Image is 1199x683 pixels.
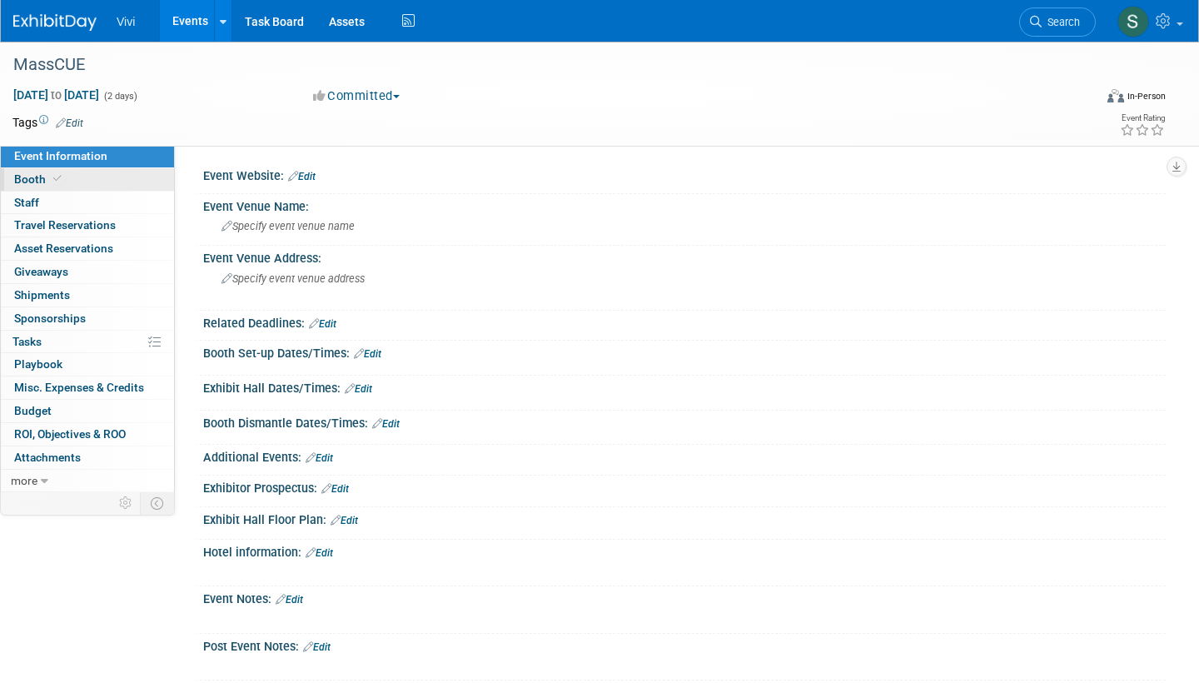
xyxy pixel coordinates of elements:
img: Format-Inperson.png [1107,89,1124,102]
div: Event Venue Name: [203,194,1166,215]
span: Staff [14,196,39,209]
div: Related Deadlines: [203,311,1166,332]
span: Specify event venue address [221,272,365,285]
td: Tags [12,114,83,131]
a: Travel Reservations [1,214,174,237]
img: Sara Membreno [1117,6,1149,37]
button: Committed [307,87,406,105]
a: Attachments [1,446,174,469]
a: Budget [1,400,174,422]
div: Event Website: [203,163,1166,185]
span: Budget [14,404,52,417]
a: Booth [1,168,174,191]
a: Sponsorships [1,307,174,330]
span: Tasks [12,335,42,348]
a: Edit [56,117,83,129]
img: ExhibitDay [13,14,97,31]
div: MassCUE [7,50,1067,80]
div: Event Venue Address: [203,246,1166,267]
span: Asset Reservations [14,242,113,255]
div: Booth Dismantle Dates/Times: [203,411,1166,432]
a: Edit [306,547,333,559]
a: more [1,470,174,492]
a: Event Information [1,145,174,167]
div: Hotel information: [203,540,1166,561]
td: Toggle Event Tabs [141,492,175,514]
a: Edit [372,418,400,430]
a: Staff [1,192,174,214]
div: Event Rating [1120,114,1165,122]
div: Exhibit Hall Floor Plan: [203,507,1166,529]
a: Edit [321,483,349,495]
a: Edit [309,318,336,330]
a: Edit [354,348,381,360]
span: Playbook [14,357,62,371]
a: ROI, Objectives & ROO [1,423,174,446]
a: Shipments [1,284,174,307]
td: Personalize Event Tab Strip [112,492,141,514]
div: Event Format [994,87,1166,112]
a: Edit [276,594,303,606]
span: (2 days) [102,91,137,102]
span: Attachments [14,451,81,464]
i: Booth reservation complete [53,174,62,183]
span: more [11,474,37,487]
span: to [48,88,64,102]
span: Event Information [14,149,107,162]
span: Specify event venue name [221,220,355,232]
a: Edit [345,383,372,395]
span: Travel Reservations [14,218,116,232]
a: Edit [303,641,331,653]
a: Asset Reservations [1,237,174,260]
a: Giveaways [1,261,174,283]
a: Search [1019,7,1096,37]
div: In-Person [1127,90,1166,102]
a: Tasks [1,331,174,353]
span: [DATE] [DATE] [12,87,100,102]
div: Exhibit Hall Dates/Times: [203,376,1166,397]
a: Edit [288,171,316,182]
div: Additional Events: [203,445,1166,466]
span: Search [1042,16,1080,28]
div: Booth Set-up Dates/Times: [203,341,1166,362]
a: Edit [331,515,358,526]
div: Post Event Notes: [203,634,1166,656]
span: Giveaways [14,265,68,278]
div: Event Notes: [203,586,1166,608]
span: Booth [14,172,65,186]
span: Misc. Expenses & Credits [14,381,144,394]
span: Sponsorships [14,312,86,325]
a: Playbook [1,353,174,376]
a: Edit [306,452,333,464]
div: Exhibitor Prospectus: [203,476,1166,497]
a: Misc. Expenses & Credits [1,376,174,399]
span: Shipments [14,288,70,302]
span: Vivi [117,15,135,28]
span: ROI, Objectives & ROO [14,427,126,441]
